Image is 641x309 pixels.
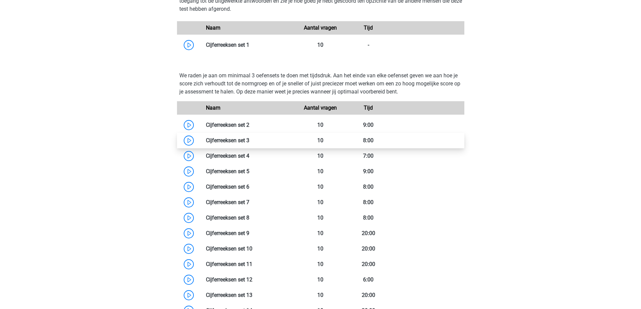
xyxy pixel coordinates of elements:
[201,198,297,206] div: Cijferreeksen set 7
[201,276,297,284] div: Cijferreeksen set 12
[201,229,297,237] div: Cijferreeksen set 9
[201,104,297,112] div: Naam
[201,291,297,299] div: Cijferreeksen set 13
[201,24,297,32] div: Naam
[201,260,297,268] div: Cijferreeksen set 11
[201,41,297,49] div: Cijferreeksen set 1
[179,72,462,96] p: We raden je aan om minimaal 3 oefensets te doen met tijdsdruk. Aan het einde van elke oefenset ge...
[201,214,297,222] div: Cijferreeksen set 8
[201,167,297,176] div: Cijferreeksen set 5
[201,245,297,253] div: Cijferreeksen set 10
[201,121,297,129] div: Cijferreeksen set 2
[201,152,297,160] div: Cijferreeksen set 4
[345,104,392,112] div: Tijd
[345,24,392,32] div: Tijd
[201,137,297,145] div: Cijferreeksen set 3
[296,24,344,32] div: Aantal vragen
[296,104,344,112] div: Aantal vragen
[201,183,297,191] div: Cijferreeksen set 6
